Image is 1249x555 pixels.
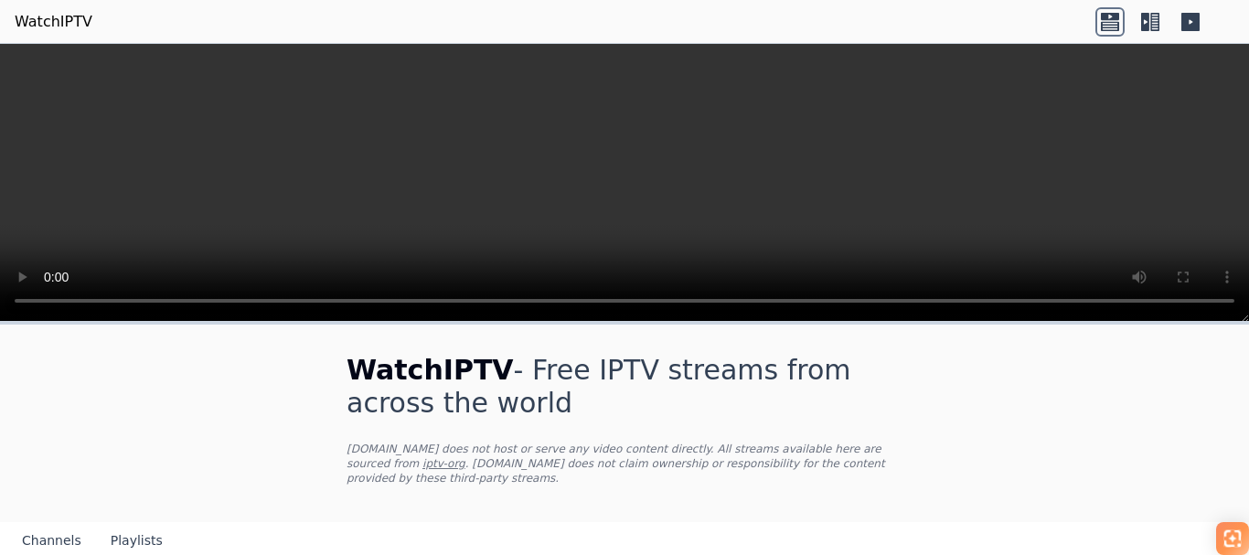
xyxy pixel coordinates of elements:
span: WatchIPTV [347,354,514,386]
h1: - Free IPTV streams from across the world [347,354,902,420]
a: iptv-org [422,457,465,470]
p: [DOMAIN_NAME] does not host or serve any video content directly. All streams available here are s... [347,442,902,486]
a: WatchIPTV [15,11,92,33]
